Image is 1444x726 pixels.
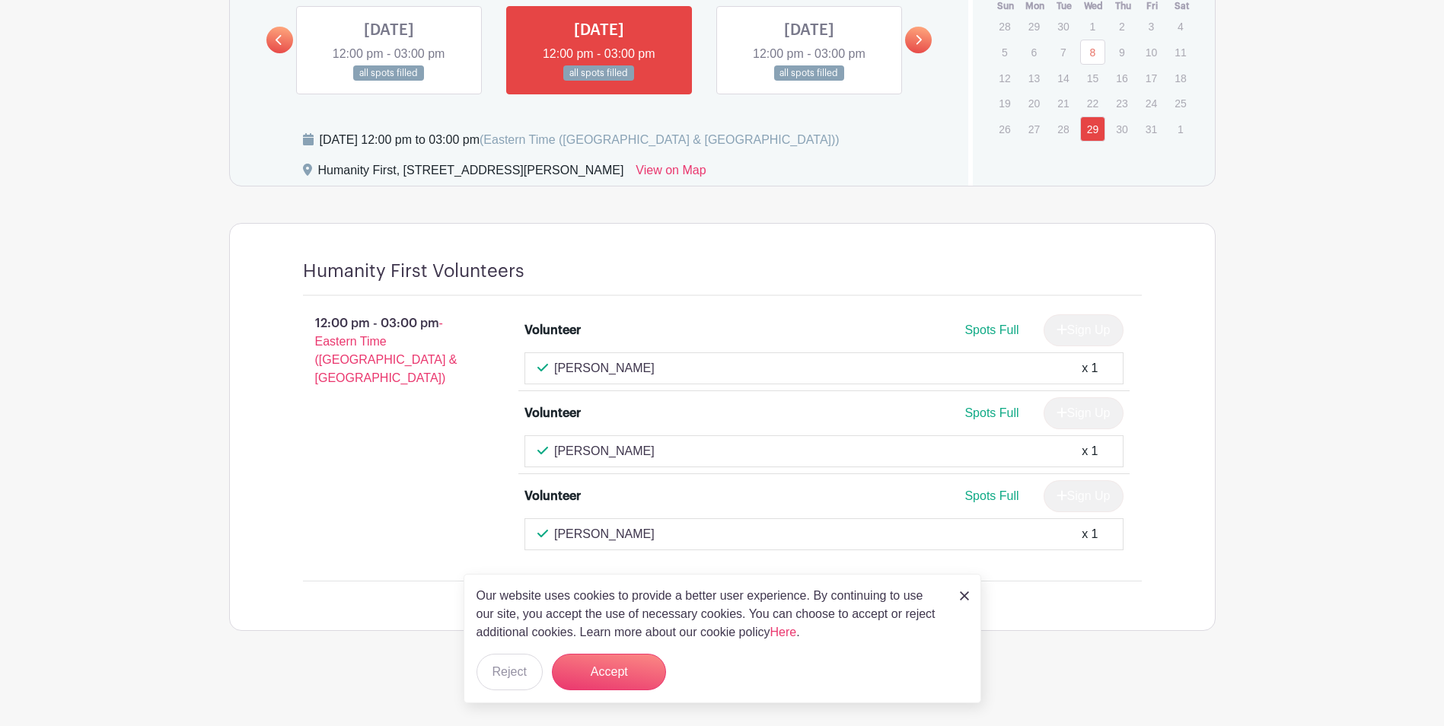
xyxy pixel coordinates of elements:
div: Volunteer [524,487,581,505]
span: Spots Full [964,489,1018,502]
p: 27 [1022,117,1047,141]
p: 2 [1109,14,1134,38]
span: Spots Full [964,323,1018,336]
p: 16 [1109,66,1134,90]
span: Spots Full [964,406,1018,419]
a: View on Map [636,161,706,186]
p: 1 [1168,117,1193,141]
p: 14 [1050,66,1076,90]
p: 28 [1050,117,1076,141]
p: 25 [1168,91,1193,115]
p: 29 [1022,14,1047,38]
div: [DATE] 12:00 pm to 03:00 pm [320,131,840,149]
p: [PERSON_NAME] [554,442,655,460]
p: [PERSON_NAME] [554,359,655,377]
div: x 1 [1082,359,1098,377]
p: 4 [1168,14,1193,38]
p: 3 [1139,14,1164,38]
p: 28 [992,14,1017,38]
div: x 1 [1082,442,1098,460]
p: 20 [1022,91,1047,115]
p: 15 [1080,66,1105,90]
a: 29 [1080,116,1105,142]
span: - Eastern Time ([GEOGRAPHIC_DATA] & [GEOGRAPHIC_DATA]) [315,317,457,384]
p: 12 [992,66,1017,90]
p: 10 [1139,40,1164,64]
p: 1 [1080,14,1105,38]
div: x 1 [1082,525,1098,543]
p: 22 [1080,91,1105,115]
div: Volunteer [524,321,581,339]
p: 6 [1022,40,1047,64]
p: 13 [1022,66,1047,90]
p: 5 [992,40,1017,64]
p: 19 [992,91,1017,115]
div: Volunteer [524,404,581,422]
p: 18 [1168,66,1193,90]
h4: Humanity First Volunteers [303,260,524,282]
img: close_button-5f87c8562297e5c2d7936805f587ecaba9071eb48480494691a3f1689db116b3.svg [960,591,969,600]
a: 8 [1080,40,1105,65]
p: Our website uses cookies to provide a better user experience. By continuing to use our site, you ... [477,587,944,642]
p: 21 [1050,91,1076,115]
p: 30 [1109,117,1134,141]
p: 23 [1109,91,1134,115]
p: 17 [1139,66,1164,90]
p: 31 [1139,117,1164,141]
p: 24 [1139,91,1164,115]
button: Accept [552,654,666,690]
p: 11 [1168,40,1193,64]
span: (Eastern Time ([GEOGRAPHIC_DATA] & [GEOGRAPHIC_DATA])) [480,133,840,146]
p: 12:00 pm - 03:00 pm [279,308,501,393]
a: Here [770,626,797,638]
p: 9 [1109,40,1134,64]
p: 26 [992,117,1017,141]
div: Humanity First, [STREET_ADDRESS][PERSON_NAME] [318,161,624,186]
p: [PERSON_NAME] [554,525,655,543]
p: 30 [1050,14,1076,38]
button: Reject [477,654,543,690]
p: 7 [1050,40,1076,64]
